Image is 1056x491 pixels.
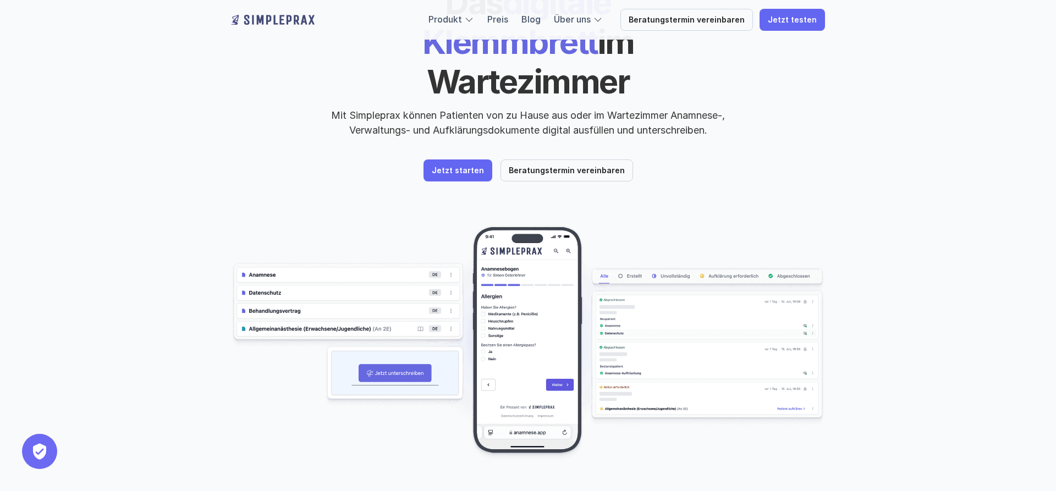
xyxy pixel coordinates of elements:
a: Jetzt starten [424,159,492,181]
a: Produkt [428,14,462,25]
p: Jetzt testen [768,15,817,25]
a: Preis [487,14,508,25]
span: im Wartezimmer [427,22,640,101]
a: Über uns [554,14,591,25]
a: Beratungstermin vereinbaren [501,159,633,181]
p: Mit Simpleprax können Patienten von zu Hause aus oder im Wartezimmer Anamnese-, Verwaltungs- und ... [322,108,734,137]
a: Beratungstermin vereinbaren [620,9,753,31]
p: Beratungstermin vereinbaren [629,15,745,25]
a: Blog [521,14,541,25]
img: Beispielscreenshots aus der Simpleprax Anwendung [231,225,825,462]
a: Jetzt testen [760,9,825,31]
p: Beratungstermin vereinbaren [509,166,625,175]
p: Jetzt starten [432,166,484,175]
